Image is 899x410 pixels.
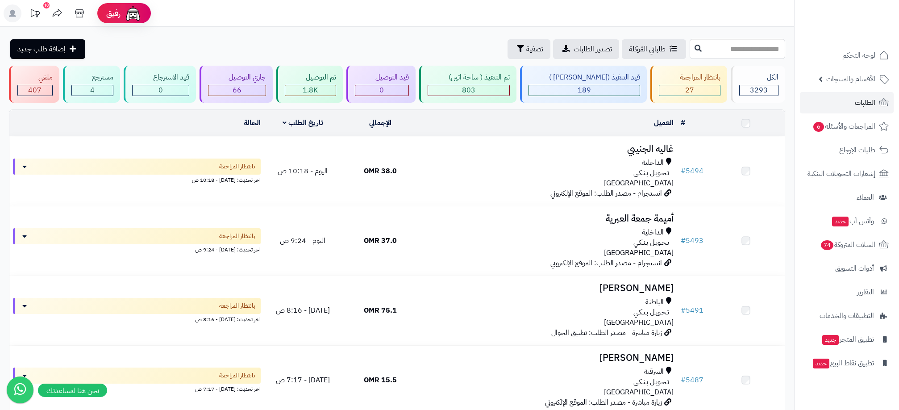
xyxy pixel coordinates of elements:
span: 0 [379,85,384,96]
span: 189 [578,85,591,96]
span: الأقسام والمنتجات [826,73,875,85]
span: زيارة مباشرة - مصدر الطلب: تطبيق الجوال [551,327,662,338]
h3: أميمة جمعة العبرية [423,213,674,224]
div: 407 [18,85,52,96]
a: تم التنفيذ ( ساحة اتين) 803 [417,66,518,103]
span: إشعارات التحويلات البنكية [807,167,875,180]
span: بانتظار المراجعة [219,301,255,310]
a: تاريخ الطلب [283,117,323,128]
a: جاري التوصيل 66 [198,66,275,103]
a: ملغي 407 [7,66,61,103]
div: 10 [43,2,50,8]
a: العميل [654,117,674,128]
div: اخر تحديث: [DATE] - 9:24 ص [13,244,261,254]
span: الطلبات [855,96,875,109]
span: الداخلية [642,227,664,238]
span: رفيق [106,8,121,19]
span: التطبيقات والخدمات [820,310,874,322]
span: اليوم - 9:24 ص [280,235,325,246]
a: تم التوصيل 1.8K [275,66,345,103]
span: 3293 [750,85,768,96]
a: وآتس آبجديد [800,210,894,232]
a: التقارير [800,281,894,303]
a: قيد الاسترجاع 0 [122,66,198,103]
a: أدوات التسويق [800,258,894,279]
span: جديد [813,359,829,368]
div: تم التوصيل [285,72,336,83]
span: 1.8K [303,85,318,96]
span: اليوم - 10:18 ص [278,166,328,176]
span: [DATE] - 7:17 ص [276,375,330,385]
a: إضافة طلب جديد [10,39,85,59]
h3: غاليه الجنيبي [423,144,674,154]
span: أدوات التسويق [835,262,874,275]
span: 66 [233,85,241,96]
span: السلات المتروكة [820,238,875,251]
a: الطلبات [800,92,894,113]
div: اخر تحديث: [DATE] - 10:18 ص [13,175,261,184]
a: الحالة [244,117,261,128]
a: المراجعات والأسئلة6 [800,116,894,137]
a: التطبيقات والخدمات [800,305,894,326]
span: وآتس آب [831,215,874,227]
span: بانتظار المراجعة [219,162,255,171]
span: لوحة التحكم [842,49,875,62]
a: #5494 [681,166,703,176]
span: العملاء [857,191,874,204]
a: لوحة التحكم [800,45,894,66]
span: 75.1 OMR [364,305,397,316]
div: 803 [428,85,509,96]
span: طلبات الإرجاع [839,144,875,156]
a: تطبيق نقاط البيعجديد [800,352,894,374]
span: 0 [158,85,163,96]
span: تـحـويـل بـنـكـي [633,377,669,387]
div: ملغي [17,72,53,83]
span: 803 [462,85,475,96]
span: إضافة طلب جديد [17,44,66,54]
a: الكل3293 [729,66,787,103]
button: تصفية [508,39,550,59]
span: 38.0 OMR [364,166,397,176]
span: تـحـويـل بـنـكـي [633,238,669,248]
span: التقارير [857,286,874,298]
div: اخر تحديث: [DATE] - 7:17 ص [13,384,261,393]
a: مسترجع 4 [61,66,122,103]
a: العملاء [800,187,894,208]
span: جديد [832,217,849,226]
a: تطبيق المتجرجديد [800,329,894,350]
div: 0 [133,85,189,96]
span: تطبيق نقاط البيع [812,357,874,369]
span: 15.5 OMR [364,375,397,385]
span: # [681,305,686,316]
span: [GEOGRAPHIC_DATA] [604,247,674,258]
span: 27 [685,85,694,96]
h3: [PERSON_NAME] [423,353,674,363]
div: 1797 [285,85,336,96]
span: # [681,375,686,385]
div: جاري التوصيل [208,72,266,83]
a: قيد التوصيل 0 [345,66,418,103]
span: تطبيق المتجر [821,333,874,346]
div: 4 [72,85,113,96]
div: الكل [739,72,779,83]
div: تم التنفيذ ( ساحة اتين) [428,72,510,83]
span: 407 [28,85,42,96]
span: طلباتي المُوكلة [629,44,666,54]
div: 66 [208,85,266,96]
a: الإجمالي [369,117,391,128]
span: 74 [821,240,833,250]
span: 6 [813,122,824,132]
a: #5491 [681,305,703,316]
a: السلات المتروكة74 [800,234,894,255]
h3: [PERSON_NAME] [423,283,674,293]
div: اخر تحديث: [DATE] - 8:16 ص [13,314,261,323]
a: طلبات الإرجاع [800,139,894,161]
span: انستجرام - مصدر الطلب: الموقع الإلكتروني [550,258,662,268]
a: إشعارات التحويلات البنكية [800,163,894,184]
span: 37.0 OMR [364,235,397,246]
div: 189 [529,85,640,96]
span: جديد [822,335,839,345]
span: بانتظار المراجعة [219,232,255,241]
img: ai-face.png [124,4,142,22]
span: تصفية [526,44,543,54]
